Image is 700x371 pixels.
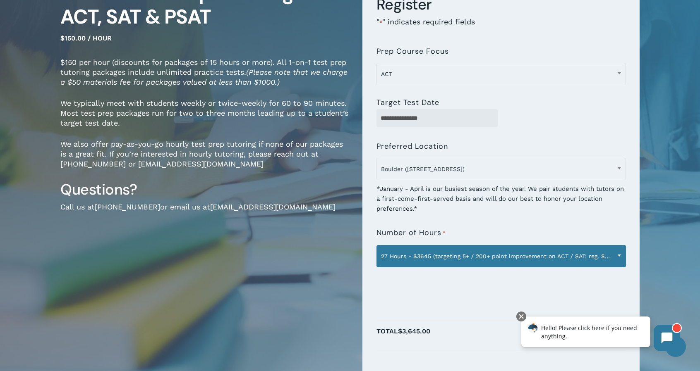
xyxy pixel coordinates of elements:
p: " " indicates required fields [376,17,626,39]
a: [PHONE_NUMBER] [95,202,160,211]
span: Boulder (1320 Pearl St.) [376,158,626,180]
h3: Questions? [60,180,350,199]
label: Prep Course Focus [376,47,449,55]
label: Target Test Date [376,98,439,107]
a: [EMAIL_ADDRESS][DOMAIN_NAME] [210,202,336,211]
span: 27 Hours - $3645 (targeting 5+ / 200+ point improvement on ACT / SAT; reg. $4050) [377,247,626,265]
p: We typically meet with students weekly or twice-weekly for 60 to 90 minutes. Most test prep packa... [60,98,350,139]
span: $3,645.00 [398,327,430,335]
div: *January - April is our busiest season of the year. We pair students with tutors on a first-come-... [376,178,626,214]
span: Boulder (1320 Pearl St.) [377,160,626,178]
p: We also offer pay-as-you-go hourly test prep tutoring if none of our packages is a great fit. If ... [60,139,350,180]
label: Preferred Location [376,142,448,150]
p: Call us at or email us at [60,202,350,223]
iframe: reCAPTCHA [376,272,502,304]
p: Total [376,325,626,346]
p: $150 per hour (discounts for packages of 15 hours or more). All 1-on-1 test prep tutoring package... [60,57,350,98]
span: $150.00 / hour [60,34,112,42]
span: ACT [376,63,626,85]
label: Number of Hours [376,228,446,238]
iframe: Chatbot [513,310,688,359]
span: ACT [377,65,626,83]
span: 27 Hours - $3645 (targeting 5+ / 200+ point improvement on ACT / SAT; reg. $4050) [376,245,626,267]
